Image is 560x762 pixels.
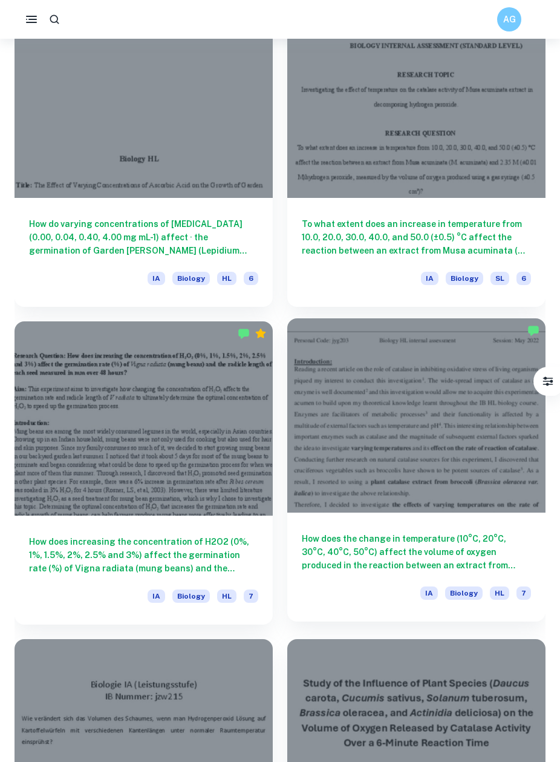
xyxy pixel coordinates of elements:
[302,217,531,257] h6: To what extent does an increase in temperature from 10.0, 20.0, 30.0, 40.0, and 50.0 (±0.5) °C af...
[255,327,267,340] div: Premium
[497,7,521,31] button: AG
[29,217,258,257] h6: How do varying concentrations of [MEDICAL_DATA] (0.00, 0.04, 0.40, 4.00 mg mL-1) affect · the ger...
[536,369,560,393] button: Filter
[217,272,236,285] span: HL
[503,13,516,26] h6: AG
[238,327,250,340] img: Marked
[420,586,438,600] span: IA
[15,4,273,307] a: How do varying concentrations of [MEDICAL_DATA] (0.00, 0.04, 0.40, 4.00 mg mL-1) affect · the ger...
[287,4,545,307] a: To what extent does an increase in temperature from 10.0, 20.0, 30.0, 40.0, and 50.0 (±0.5) °C af...
[29,535,258,575] h6: How does increasing the concentration of H2O2 (0%, 1%, 1.5%, 2%, 2.5% and 3%) affect the germinat...
[446,272,483,285] span: Biology
[172,272,210,285] span: Biology
[287,321,545,624] a: How does the change in temperature (10°C, 20°C, 30°C, 40°C, 50°C) affect the volume of oxygen pro...
[421,272,438,285] span: IA
[490,272,509,285] span: SL
[516,586,531,600] span: 7
[15,321,273,624] a: How does increasing the concentration of H2O2 (0%, 1%, 1.5%, 2%, 2.5% and 3%) affect the germinat...
[148,590,165,603] span: IA
[490,586,509,600] span: HL
[244,272,258,285] span: 6
[217,590,236,603] span: HL
[527,324,539,337] img: Marked
[148,272,165,285] span: IA
[302,532,531,572] h6: How does the change in temperature (10°C, 20°C, 30°C, 40°C, 50°C) affect the volume of oxygen pro...
[172,590,210,603] span: Biology
[445,586,483,600] span: Biology
[244,590,258,603] span: 7
[516,272,531,285] span: 6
